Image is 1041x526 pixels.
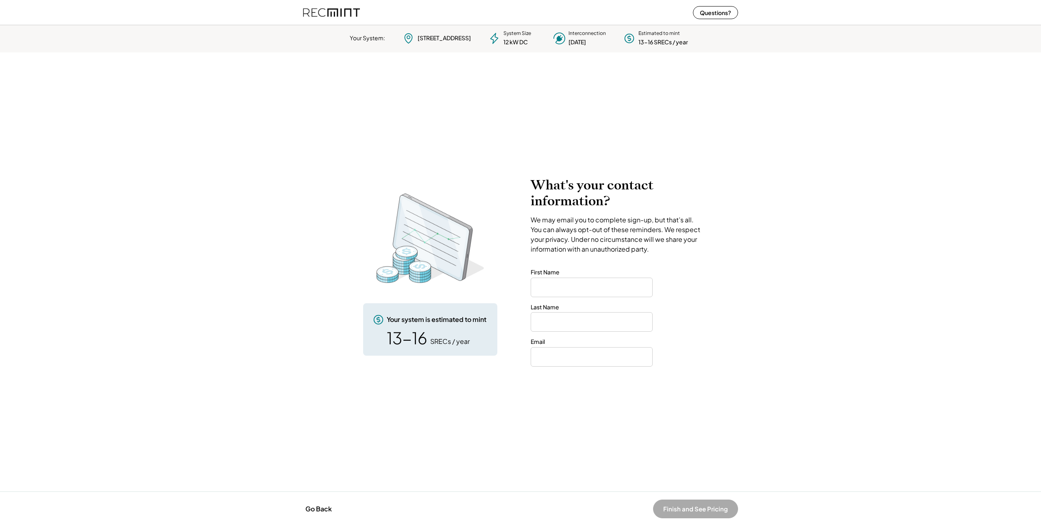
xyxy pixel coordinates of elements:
[531,338,545,346] div: Email
[638,30,680,37] div: Estimated to mint
[568,30,606,37] div: Interconnection
[568,38,586,46] div: [DATE]
[531,177,703,209] h2: What's your contact information?
[638,38,688,46] div: 13-16 SRECs / year
[350,34,385,42] div: Your System:
[503,30,531,37] div: System Size
[387,330,427,346] div: 13-16
[653,500,738,518] button: Finish and See Pricing
[531,268,560,276] div: First Name
[503,38,528,46] div: 12 kW DC
[430,337,470,346] div: SRECs / year
[365,189,495,287] img: RecMintArtboard%203%20copy%204.png
[531,215,703,254] div: We may email you to complete sign-up, but that’s all. You can always opt-out of these reminders. ...
[693,6,738,19] button: Questions?
[303,500,334,518] button: Go Back
[418,34,471,42] div: [STREET_ADDRESS]
[531,303,559,311] div: Last Name
[303,2,360,23] img: recmint-logotype%403x%20%281%29.jpeg
[387,315,486,324] div: Your system is estimated to mint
